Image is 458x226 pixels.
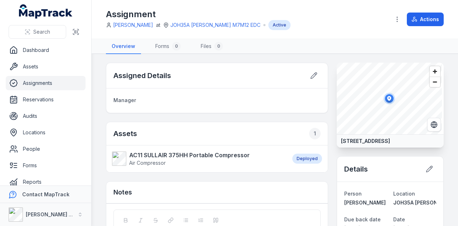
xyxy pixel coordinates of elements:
[172,42,181,51] div: 0
[33,28,50,35] span: Search
[344,216,381,222] span: Due back date
[6,142,86,156] a: People
[106,9,291,20] h1: Assignment
[292,154,322,164] div: Deployed
[106,39,141,54] a: Overview
[393,199,436,206] a: JOH35A [PERSON_NAME] M7M12 EDC
[427,118,441,131] button: Switch to Satellite View
[268,20,291,30] div: Active
[393,191,415,197] span: Location
[113,71,171,81] h2: Assigned Details
[430,77,440,87] button: Zoom out
[344,191,362,197] span: Person
[344,199,387,206] a: [PERSON_NAME]
[214,42,223,51] div: 0
[337,63,442,134] canvas: Map
[113,128,321,139] h2: Assets
[9,25,66,39] button: Search
[150,39,186,54] a: Forms0
[113,97,136,103] span: Manager
[170,21,260,29] a: JOH35A [PERSON_NAME] M7M12 EDC
[6,109,86,123] a: Audits
[6,59,86,74] a: Assets
[112,151,285,167] a: AC11 SULLAIR 375HH Portable CompressorAir Compressor
[129,151,250,159] strong: AC11 SULLAIR 375HH Portable Compressor
[6,76,86,90] a: Assignments
[344,164,368,174] h2: Details
[407,13,444,26] button: Actions
[6,92,86,107] a: Reservations
[341,138,390,145] strong: [STREET_ADDRESS]
[393,216,405,222] span: Date
[113,187,132,197] h3: Notes
[129,160,166,166] span: Air Compressor
[430,66,440,77] button: Zoom in
[19,4,73,19] a: MapTrack
[6,175,86,189] a: Reports
[6,125,86,140] a: Locations
[156,21,160,29] span: at
[6,158,86,173] a: Forms
[6,43,86,57] a: Dashboard
[113,21,153,29] a: [PERSON_NAME]
[22,191,69,197] strong: Contact MapTrack
[195,39,229,54] a: Files0
[309,128,321,139] div: 1
[26,211,84,217] strong: [PERSON_NAME] Group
